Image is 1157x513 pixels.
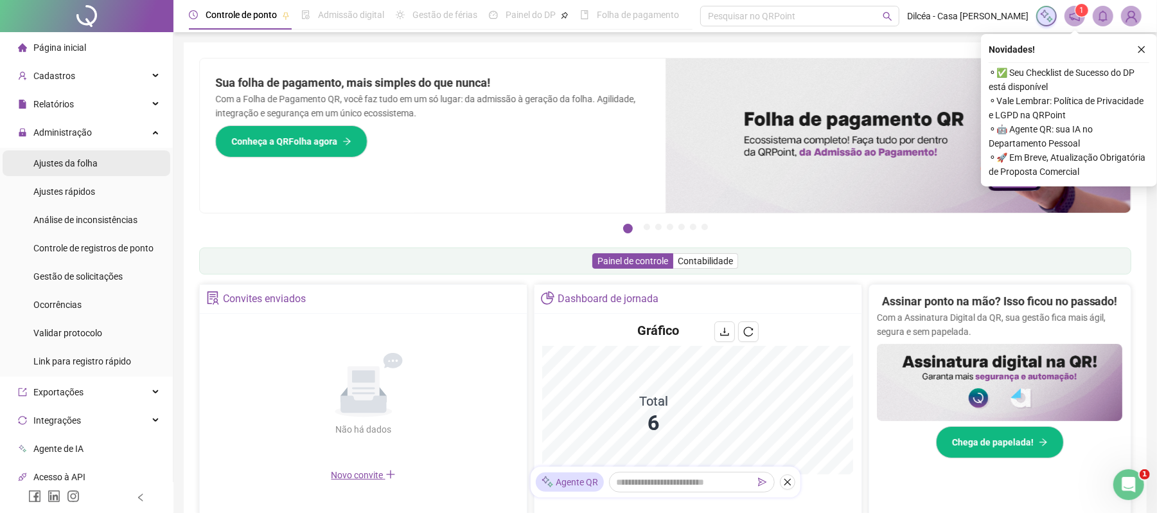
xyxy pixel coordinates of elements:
span: reload [743,327,754,337]
span: send [758,478,767,487]
span: file-done [301,10,310,19]
span: export [18,388,27,397]
span: Ocorrências [33,300,82,310]
button: 2 [644,224,650,230]
p: Com a Assinatura Digital da QR, sua gestão fica mais ágil, segura e sem papelada. [877,310,1122,339]
span: book [580,10,589,19]
span: Contabilidade [678,256,733,266]
span: download [720,327,730,337]
span: bell [1097,10,1109,22]
span: Controle de ponto [206,10,277,20]
span: home [18,43,27,52]
span: Novidades ! [989,42,1035,57]
span: file [18,100,27,109]
span: Conheça a QRFolha agora [231,134,337,148]
sup: 1 [1075,4,1088,17]
span: arrow-right [342,137,351,146]
div: Agente QR [536,473,604,492]
span: Admissão digital [318,10,384,20]
span: Página inicial [33,42,86,53]
button: 4 [667,224,673,230]
span: search [883,12,892,21]
span: ⚬ ✅ Seu Checklist de Sucesso do DP está disponível [989,66,1149,94]
span: 1 [1140,469,1150,480]
span: Ajustes da folha [33,158,98,168]
span: pushpin [561,12,569,19]
img: sparkle-icon.fc2bf0ac1784a2077858766a79e2daf3.svg [1039,9,1054,23]
img: sparkle-icon.fc2bf0ac1784a2077858766a79e2daf3.svg [541,476,554,489]
span: Acesso à API [33,472,85,482]
span: Dilcéa - Casa [PERSON_NAME] [907,9,1029,23]
span: lock [18,128,27,137]
span: Chega de papelada! [952,435,1034,449]
span: Validar protocolo [33,328,102,338]
div: Convites enviados [223,288,306,310]
span: sync [18,416,27,425]
span: Painel de controle [597,256,668,266]
img: banner%2F8d14a306-6205-4263-8e5b-06e9a85ad873.png [666,59,1131,213]
button: Conheça a QRFolha agora [215,125,367,157]
span: notification [1069,10,1081,22]
span: arrow-right [1039,438,1048,447]
button: 7 [702,224,708,230]
span: ⚬ Vale Lembrar: Política de Privacidade e LGPD na QRPoint [989,94,1149,122]
div: Dashboard de jornada [558,288,658,310]
button: 5 [678,224,685,230]
iframe: Intercom live chat [1113,469,1144,500]
span: Relatórios [33,99,74,109]
h4: Gráfico [637,321,679,339]
span: 1 [1080,6,1084,15]
span: clock-circle [189,10,198,19]
span: Gestão de férias [412,10,477,20]
img: banner%2F02c71560-61a6-44d4-94b9-c8ab97240462.png [877,344,1122,421]
span: facebook [28,490,41,503]
span: pie-chart [541,291,554,305]
span: plus [385,469,396,480]
span: instagram [67,490,80,503]
span: Ajustes rápidos [33,186,95,197]
span: close [783,478,792,487]
button: 6 [690,224,696,230]
span: Link para registro rápido [33,356,131,366]
span: ⚬ 🚀 Em Breve, Atualização Obrigatória de Proposta Comercial [989,150,1149,179]
span: solution [206,291,220,305]
button: Chega de papelada! [936,426,1064,458]
span: Painel do DP [506,10,556,20]
span: user-add [18,71,27,80]
span: dashboard [489,10,498,19]
span: Cadastros [33,71,75,81]
img: 92805 [1122,6,1141,26]
span: Gestão de solicitações [33,271,123,282]
span: Administração [33,127,92,138]
span: left [136,493,145,502]
span: pushpin [282,12,290,19]
span: Integrações [33,415,81,426]
span: Controle de registros de ponto [33,243,154,253]
p: Com a Folha de Pagamento QR, você faz tudo em um só lugar: da admissão à geração da folha. Agilid... [215,92,650,120]
span: close [1137,45,1146,54]
h2: Assinar ponto na mão? Isso ficou no passado! [882,292,1118,310]
span: Agente de IA [33,444,84,454]
span: Exportações [33,387,84,397]
span: api [18,473,27,482]
h2: Sua folha de pagamento, mais simples do que nunca! [215,74,650,92]
span: sun [396,10,405,19]
div: Não há dados [305,422,423,437]
button: 3 [655,224,662,230]
span: ⚬ 🤖 Agente QR: sua IA no Departamento Pessoal [989,122,1149,150]
span: Novo convite [331,470,396,480]
span: Folha de pagamento [597,10,679,20]
span: Análise de inconsistências [33,215,137,225]
span: linkedin [48,490,60,503]
button: 1 [623,224,633,233]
